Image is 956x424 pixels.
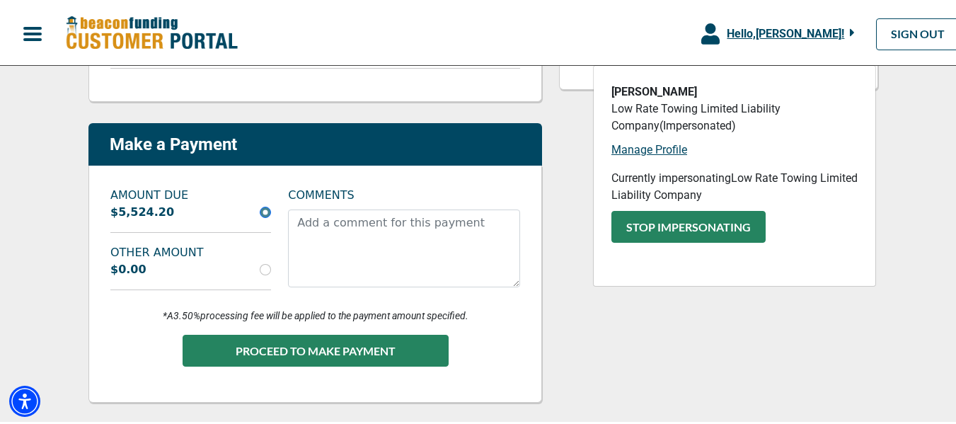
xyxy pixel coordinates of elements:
p: Make a Payment [110,132,237,153]
label: $5,524.20 [110,202,174,219]
button: Stop Impersonating [611,209,766,241]
a: Manage Profile [611,141,687,154]
label: COMMENTS [288,185,354,202]
button: PROCEED TO MAKE PAYMENT [183,333,449,365]
p: Currently impersonating Low Rate Towing Limited Liability Company [611,168,858,202]
label: AMOUNT DUE [102,185,280,202]
div: Accessibility Menu [9,384,40,415]
span: (Impersonated) [660,117,736,130]
b: [PERSON_NAME] [611,83,697,96]
img: Beacon Funding Customer Portal Logo [65,13,238,50]
i: *A 3.50% processing fee will be applied to the payment amount specified. [163,308,468,319]
p: Low Rate Towing Limited Liability Company [611,98,858,132]
span: Hello, [PERSON_NAME] ! [727,25,844,38]
label: $0.00 [110,259,146,276]
label: OTHER AMOUNT [102,242,280,259]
